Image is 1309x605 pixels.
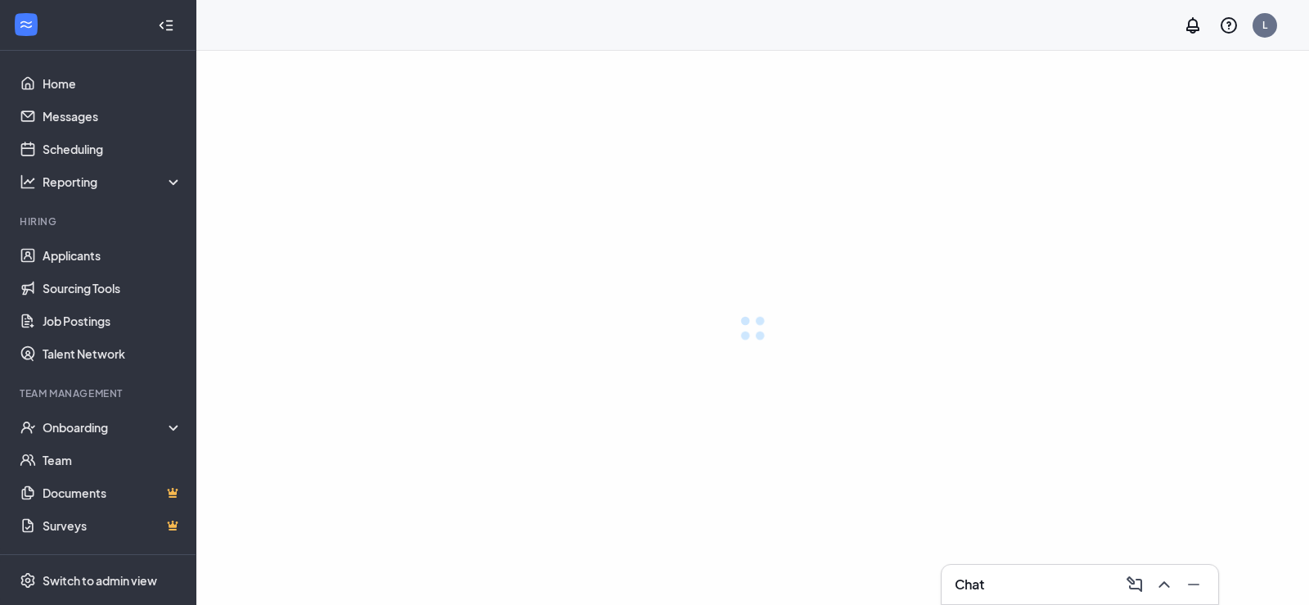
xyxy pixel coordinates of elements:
svg: UserCheck [20,419,36,436]
a: Team [43,444,182,476]
button: ComposeMessage [1120,571,1146,598]
svg: Analysis [20,174,36,190]
svg: Collapse [158,17,174,34]
svg: Notifications [1183,16,1203,35]
a: DocumentsCrown [43,476,182,509]
div: Hiring [20,214,179,228]
a: Sourcing Tools [43,272,182,305]
svg: ComposeMessage [1125,575,1145,594]
div: Team Management [20,386,179,400]
div: Reporting [43,174,183,190]
button: ChevronUp [1149,571,1176,598]
svg: Settings [20,572,36,589]
div: Onboarding [43,419,183,436]
a: SurveysCrown [43,509,182,542]
div: L [1262,18,1267,32]
svg: QuestionInfo [1219,16,1239,35]
div: Switch to admin view [43,572,157,589]
button: Minimize [1179,571,1205,598]
a: Talent Network [43,337,182,370]
svg: ChevronUp [1154,575,1174,594]
svg: WorkstreamLogo [18,16,34,33]
svg: Minimize [1184,575,1203,594]
h3: Chat [955,576,984,594]
a: Messages [43,100,182,133]
a: Job Postings [43,305,182,337]
a: Applicants [43,239,182,272]
a: Scheduling [43,133,182,165]
a: Home [43,67,182,100]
